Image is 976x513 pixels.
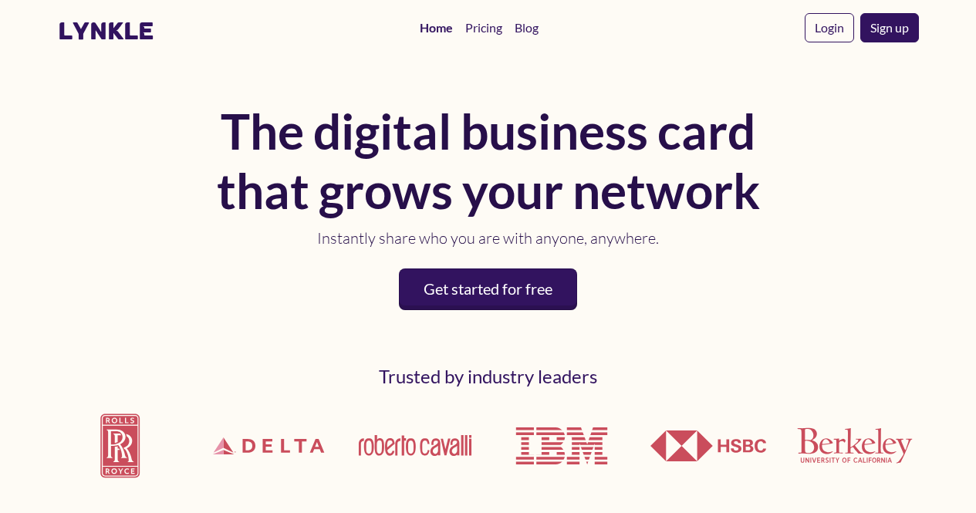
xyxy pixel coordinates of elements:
p: Instantly share who you are with anyone, anywhere. [211,227,766,250]
a: Get started for free [399,268,577,310]
h1: The digital business card that grows your network [211,102,766,221]
a: Home [414,12,459,43]
a: Pricing [459,12,508,43]
a: Blog [508,12,545,43]
img: Roberto Cavalli [357,434,473,457]
img: HSBC [650,430,766,461]
a: lynkle [58,16,154,46]
img: Delta Airlines [204,400,333,492]
img: IBM [504,388,620,504]
a: Login [805,13,854,42]
img: Rolls Royce [58,403,186,488]
img: UCLA Berkeley [797,427,913,464]
a: Sign up [860,13,919,42]
h2: Trusted by industry leaders [58,366,919,388]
